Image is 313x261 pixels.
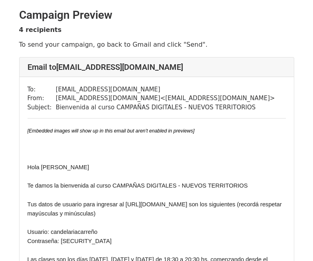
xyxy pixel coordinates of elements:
p: To send your campaign, go back to Gmail and click "Send". [19,40,294,49]
td: [EMAIL_ADDRESS][DOMAIN_NAME] [56,85,275,94]
span: ​Hola [PERSON_NAME] [28,164,89,170]
span: ​ [28,127,262,160]
td: Subject: [28,103,56,112]
td: To: [28,85,56,94]
em: [Embedded images will show up in this email but aren't enabled in previews] [28,128,195,134]
td: Bienvenida al curso CAMPAÑAS DIGITALES - NUEVOS TERRITORIOS [56,103,275,112]
span: Usuario: candelariacarreño [28,229,98,235]
span: Te damos la bienvenida al curso CAMPAÑAS DIGITALES - NUEVOS TERRITORIOS [28,182,248,189]
span: Tus datos de usuario para ingresar al [URL][DOMAIN_NAME] son los siguientes (recordá respetar may... [28,201,283,217]
td: [EMAIL_ADDRESS][DOMAIN_NAME] < [EMAIL_ADDRESS][DOMAIN_NAME] > [56,94,275,103]
td: From: [28,94,56,103]
h4: Email to [EMAIL_ADDRESS][DOMAIN_NAME] [28,62,286,72]
h2: Campaign Preview [19,8,294,22]
strong: 4 recipients [19,26,62,34]
span: Contraseña: [SECURITY_DATA] [28,238,112,244]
